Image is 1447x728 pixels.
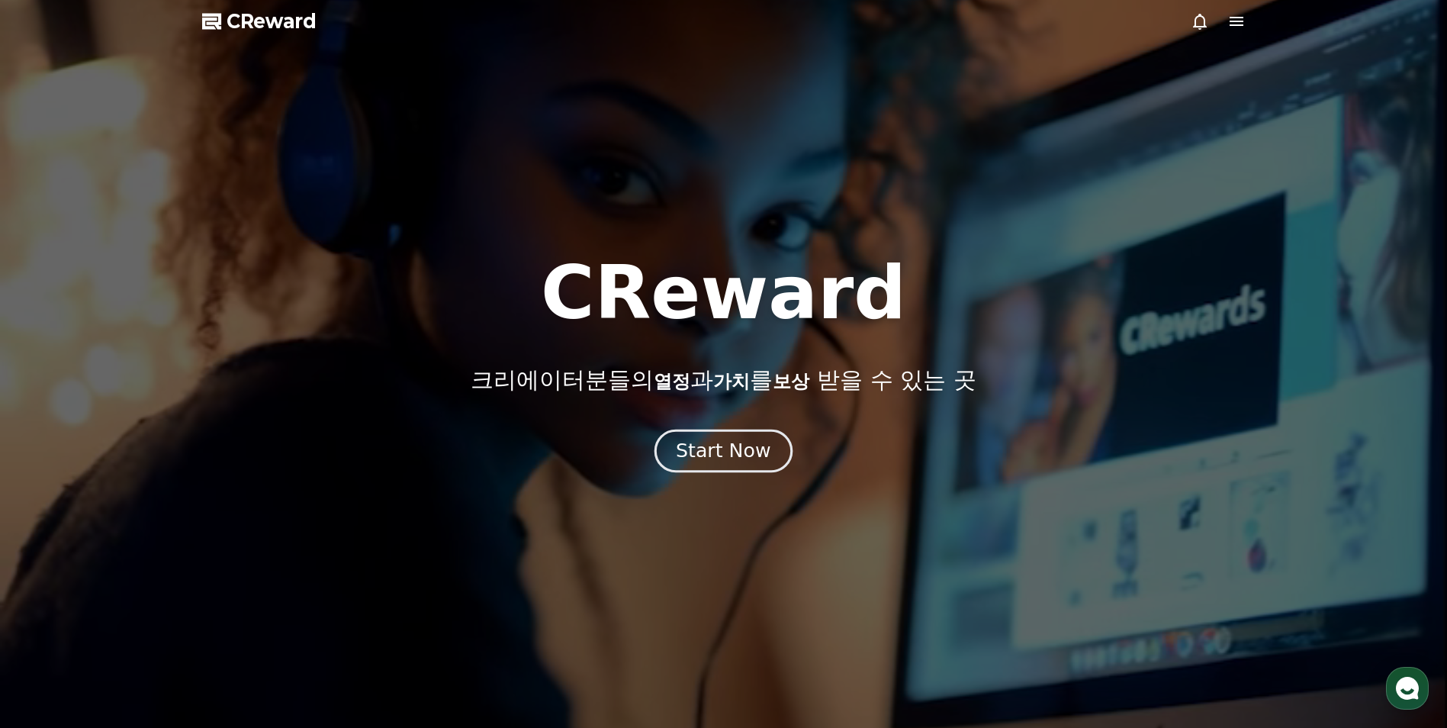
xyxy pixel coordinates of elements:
[140,507,158,520] span: 대화
[654,371,690,392] span: 열정
[676,438,770,464] div: Start Now
[654,430,793,473] button: Start Now
[773,371,809,392] span: 보상
[471,366,976,394] p: 크리에이터분들의 과 를 받을 수 있는 곳
[5,484,101,522] a: 홈
[236,507,254,519] span: 설정
[713,371,750,392] span: 가치
[202,9,317,34] a: CReward
[227,9,317,34] span: CReward
[197,484,293,522] a: 설정
[101,484,197,522] a: 대화
[658,446,789,460] a: Start Now
[48,507,57,519] span: 홈
[541,256,906,330] h1: CReward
